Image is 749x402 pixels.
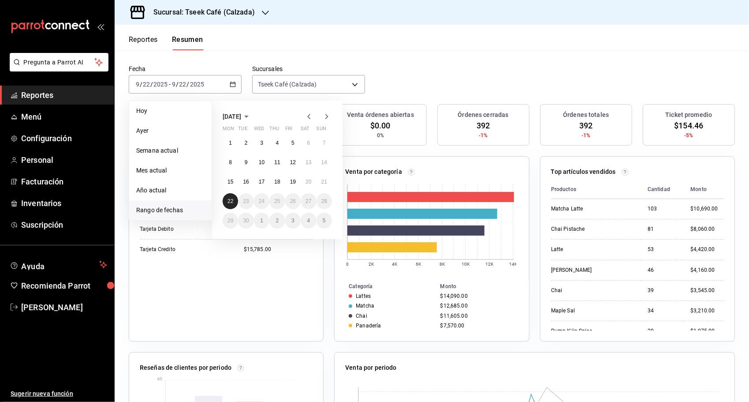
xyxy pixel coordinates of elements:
[301,154,316,170] button: September 13, 2025
[306,179,311,185] abbr: September 20, 2025
[223,213,238,229] button: September 29, 2025
[440,262,445,267] text: 8K
[648,267,676,274] div: 46
[176,81,179,88] span: /
[551,267,633,274] div: [PERSON_NAME]
[129,35,203,50] div: navigation tabs
[238,135,253,151] button: September 2, 2025
[150,81,153,88] span: /
[323,140,326,146] abbr: September 7, 2025
[276,140,279,146] abbr: September 4, 2025
[317,174,332,190] button: September 21, 2025
[285,135,301,151] button: September 5, 2025
[238,213,253,229] button: September 30, 2025
[416,262,421,267] text: 6K
[551,287,633,294] div: Chai
[291,140,294,146] abbr: September 5, 2025
[229,140,232,146] abbr: September 1, 2025
[10,53,108,71] button: Pregunta a Parrot AI
[140,81,142,88] span: /
[291,218,294,224] abbr: October 3, 2025
[238,193,253,209] button: September 23, 2025
[301,174,316,190] button: September 20, 2025
[11,389,107,398] span: Sugerir nueva función
[684,131,693,139] span: -5%
[690,225,724,233] div: $8,060.00
[306,198,311,204] abbr: September 27, 2025
[648,327,676,335] div: 20
[269,135,285,151] button: September 4, 2025
[317,154,332,170] button: September 14, 2025
[243,218,249,224] abbr: September 30, 2025
[356,323,381,329] div: Panadería
[335,282,436,291] th: Categoría
[356,313,367,319] div: Chai
[238,174,253,190] button: September 16, 2025
[21,259,96,270] span: Ayuda
[301,193,316,209] button: September 27, 2025
[323,218,326,224] abbr: October 5, 2025
[683,180,724,199] th: Monto
[146,7,255,18] h3: Sucursal: Tseek Café (Calzada)
[301,126,309,135] abbr: Saturday
[440,303,515,309] div: $12,685.00
[285,154,301,170] button: September 12, 2025
[690,267,724,274] div: $4,160.00
[190,81,205,88] input: ----
[136,166,205,175] span: Mes actual
[238,126,247,135] abbr: Tuesday
[140,225,228,233] div: Tarjeta Debito
[153,81,168,88] input: ----
[285,213,301,229] button: October 3, 2025
[648,246,676,253] div: 53
[21,176,107,188] span: Facturación
[356,293,371,299] div: Lattes
[690,287,724,294] div: $3,545.00
[321,159,327,165] abbr: September 14, 2025
[260,140,263,146] abbr: September 3, 2025
[345,363,396,372] p: Venta por periodo
[21,280,107,292] span: Recomienda Parrot
[581,131,590,139] span: -1%
[21,111,107,123] span: Menú
[440,313,515,319] div: $11,605.00
[440,323,515,329] div: $7,570.00
[356,303,374,309] div: Matcha
[285,174,301,190] button: September 19, 2025
[142,81,150,88] input: --
[243,198,249,204] abbr: September 23, 2025
[285,193,301,209] button: September 26, 2025
[551,225,633,233] div: Chai Pistache
[227,218,233,224] abbr: September 29, 2025
[259,198,265,204] abbr: September 24, 2025
[269,193,285,209] button: September 25, 2025
[321,198,327,204] abbr: September 28, 2025
[551,327,633,335] div: Pump-K'iin Spice
[690,307,724,315] div: $3,210.00
[551,180,641,199] th: Productos
[269,213,285,229] button: October 2, 2025
[245,159,248,165] abbr: September 9, 2025
[254,135,269,151] button: September 3, 2025
[377,131,384,139] span: 0%
[509,262,518,267] text: 14K
[129,35,158,50] button: Reportes
[551,246,633,253] div: Latte
[690,327,724,335] div: $1,975.00
[290,159,296,165] abbr: September 12, 2025
[551,205,633,213] div: Matcha Latte
[169,81,171,88] span: -
[346,262,349,267] text: 0
[223,135,238,151] button: September 1, 2025
[227,179,233,185] abbr: September 15, 2025
[136,186,205,195] span: Año actual
[274,159,280,165] abbr: September 11, 2025
[485,262,494,267] text: 12K
[648,225,676,233] div: 81
[227,198,233,204] abbr: September 22, 2025
[136,206,205,215] span: Rango de fechas
[223,174,238,190] button: September 15, 2025
[369,262,374,267] text: 2K
[223,154,238,170] button: September 8, 2025
[301,213,316,229] button: October 4, 2025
